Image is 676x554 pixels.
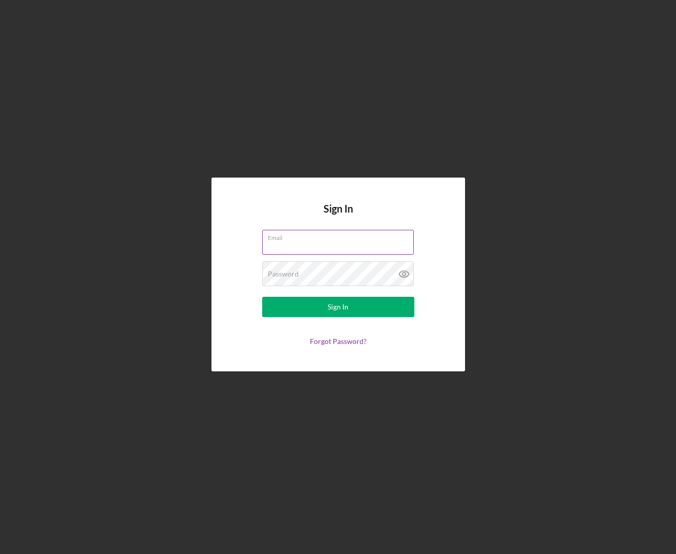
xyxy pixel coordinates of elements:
label: Email [268,230,414,241]
button: Sign In [262,297,414,317]
h4: Sign In [324,203,353,230]
label: Password [268,270,299,278]
div: Sign In [328,297,348,317]
a: Forgot Password? [310,337,367,345]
